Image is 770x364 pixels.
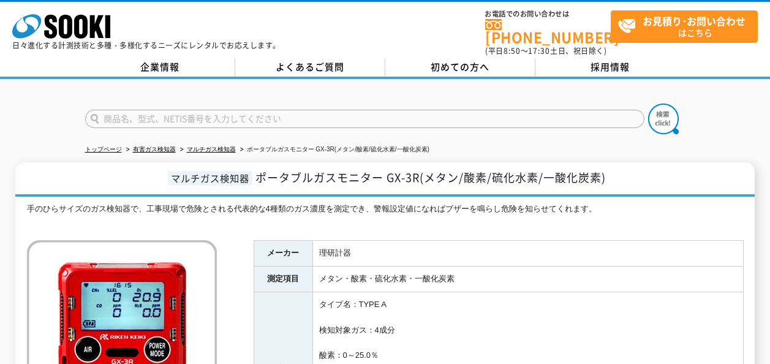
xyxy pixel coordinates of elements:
[312,267,743,292] td: メタン・酸素・硫化水素・一酸化炭素
[535,58,685,77] a: 採用情報
[254,241,312,267] th: メーカー
[187,146,236,153] a: マルチガス検知器
[617,11,757,42] span: はこちら
[235,58,385,77] a: よくあるご質問
[611,10,758,43] a: お見積り･お問い合わせはこちら
[133,146,176,153] a: 有害ガス検知器
[485,45,606,56] span: (平日 ～ 土日、祝日除く)
[648,104,679,134] img: btn_search.png
[254,267,312,292] th: 測定項目
[528,45,550,56] span: 17:30
[27,203,744,229] div: 手のひらサイズのガス検知器で、工事現場で危険とされる代表的な4種類のガス濃度を測定でき、警報設定値になればブザーを鳴らし危険を知らせてくれます。
[643,13,745,28] strong: お見積り･お問い合わせ
[255,169,606,186] span: ポータブルガスモニター GX-3R(メタン/酸素/硫化水素/一酸化炭素)
[12,42,281,49] p: 日々進化する計測技術と多種・多様化するニーズにレンタルでお応えします。
[85,110,644,128] input: 商品名、型式、NETIS番号を入力してください
[485,19,611,44] a: [PHONE_NUMBER]
[238,143,429,156] li: ポータブルガスモニター GX-3R(メタン/酸素/硫化水素/一酸化炭素)
[85,58,235,77] a: 企業情報
[85,146,122,153] a: トップページ
[385,58,535,77] a: 初めての方へ
[504,45,521,56] span: 8:50
[168,171,252,185] span: マルチガス検知器
[431,60,489,74] span: 初めての方へ
[485,10,611,18] span: お電話でのお問い合わせは
[312,241,743,267] td: 理研計器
